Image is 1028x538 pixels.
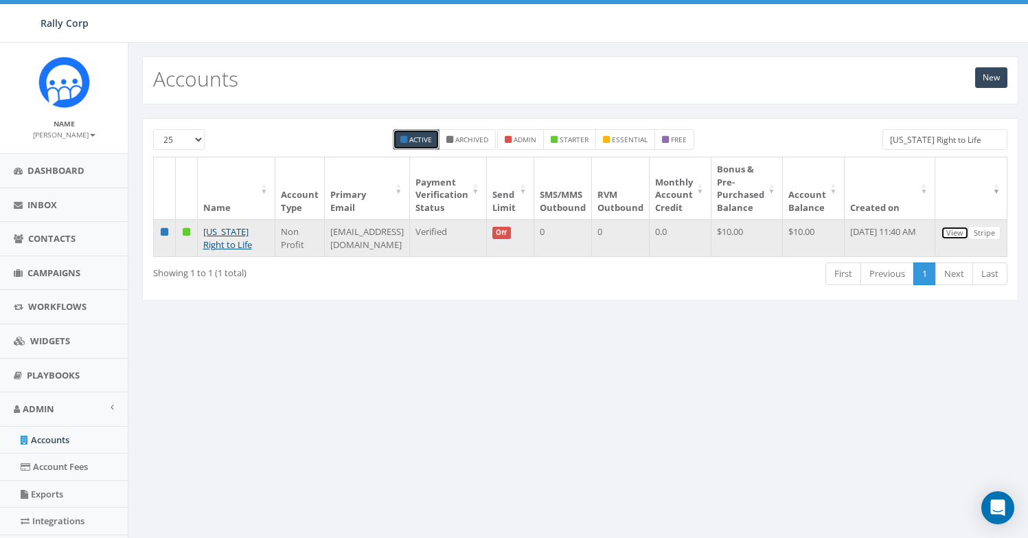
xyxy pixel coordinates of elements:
td: Verified [410,219,487,256]
span: Widgets [30,335,70,347]
span: Admin [23,403,54,415]
td: 0.0 [650,219,711,256]
a: Last [972,262,1007,285]
th: Send Limit: activate to sort column ascending [487,157,534,219]
span: Dashboard [27,164,84,177]
input: Type to search [882,129,1007,150]
span: Off [492,227,512,239]
th: Name: activate to sort column ascending [198,157,275,219]
img: Icon_1.png [38,56,90,108]
a: View [941,226,969,240]
a: Next [935,262,973,285]
td: 0 [592,219,650,256]
span: Playbooks [27,369,80,381]
th: Created on: activate to sort column ascending [845,157,935,219]
a: First [825,262,861,285]
span: Inbox [27,199,57,211]
small: Active [409,135,432,144]
a: Stripe [968,226,1001,240]
span: Workflows [28,300,87,313]
th: Account Balance: activate to sort column ascending [783,157,845,219]
th: Monthly Account Credit: activate to sort column ascending [650,157,711,219]
td: Non Profit [275,219,325,256]
a: New [975,67,1007,88]
td: [DATE] 11:40 AM [845,219,935,256]
div: Open Intercom Messenger [981,491,1014,524]
div: Showing 1 to 1 (1 total) [153,261,497,280]
small: Name [54,119,75,128]
td: $10.00 [783,219,845,256]
th: Payment Verification Status : activate to sort column ascending [410,157,487,219]
span: Contacts [28,232,76,245]
a: Previous [860,262,914,285]
td: $10.00 [711,219,783,256]
small: free [671,135,687,144]
small: Archived [455,135,488,144]
th: RVM Outbound [592,157,650,219]
span: Rally Corp [41,16,89,30]
a: [US_STATE] Right to Life [203,225,252,251]
th: Account Type [275,157,325,219]
th: SMS/MMS Outbound [534,157,592,219]
small: essential [612,135,648,144]
a: 1 [913,262,936,285]
th: Primary Email : activate to sort column ascending [325,157,410,219]
td: 0 [534,219,592,256]
h2: Accounts [153,67,238,90]
span: Campaigns [27,267,80,279]
small: starter [560,135,589,144]
th: Bonus &amp; Pre-Purchased Balance: activate to sort column ascending [711,157,783,219]
small: [PERSON_NAME] [33,130,95,139]
td: [EMAIL_ADDRESS][DOMAIN_NAME] [325,219,410,256]
small: admin [514,135,536,144]
a: [PERSON_NAME] [33,128,95,140]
